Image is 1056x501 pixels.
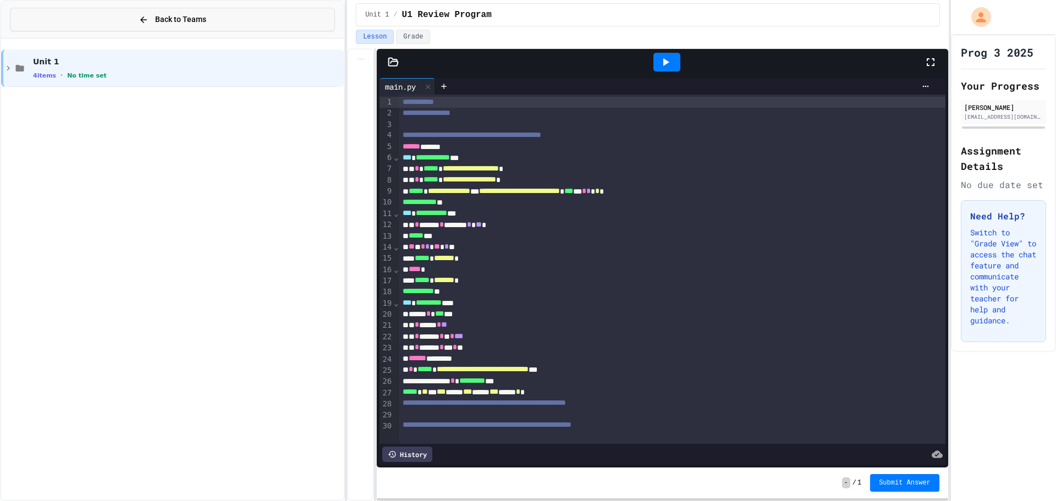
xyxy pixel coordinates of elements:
[380,298,393,309] div: 19
[155,14,206,25] span: Back to Teams
[380,309,393,320] div: 20
[380,242,393,253] div: 14
[380,175,393,186] div: 8
[380,343,393,354] div: 23
[964,113,1043,121] div: [EMAIL_ADDRESS][DOMAIN_NAME]
[960,4,994,30] div: My Account
[380,265,393,276] div: 16
[380,332,393,343] div: 22
[393,10,397,19] span: /
[67,72,107,79] span: No time set
[393,299,399,307] span: Fold line
[393,209,399,218] span: Fold line
[842,477,850,488] span: -
[365,10,389,19] span: Unit 1
[380,388,393,399] div: 27
[380,163,393,174] div: 7
[61,71,63,80] span: •
[853,478,856,487] span: /
[380,108,393,119] div: 2
[356,30,394,44] button: Lesson
[380,365,393,376] div: 25
[879,478,931,487] span: Submit Answer
[380,119,393,130] div: 3
[961,45,1033,60] h1: Prog 3 2025
[857,478,861,487] span: 1
[380,97,393,108] div: 1
[380,219,393,230] div: 12
[380,197,393,208] div: 10
[964,102,1043,112] div: [PERSON_NAME]
[380,421,393,432] div: 30
[33,72,56,79] span: 4 items
[393,265,399,274] span: Fold line
[380,410,393,421] div: 29
[380,81,421,92] div: main.py
[393,243,399,251] span: Fold line
[380,253,393,264] div: 15
[380,78,435,95] div: main.py
[380,208,393,219] div: 11
[382,447,432,462] div: History
[380,354,393,365] div: 24
[402,8,492,21] span: U1 Review Program
[380,130,393,141] div: 4
[393,153,399,162] span: Fold line
[380,231,393,242] div: 13
[396,30,430,44] button: Grade
[870,474,939,492] button: Submit Answer
[10,8,335,31] button: Back to Teams
[380,152,393,163] div: 6
[970,227,1037,326] p: Switch to "Grade View" to access the chat feature and communicate with your teacher for help and ...
[380,320,393,331] div: 21
[961,143,1046,174] h2: Assignment Details
[961,78,1046,93] h2: Your Progress
[380,141,393,152] div: 5
[380,399,393,410] div: 28
[970,210,1037,223] h3: Need Help?
[380,276,393,287] div: 17
[33,57,342,67] span: Unit 1
[380,186,393,197] div: 9
[961,178,1046,191] div: No due date set
[380,376,393,387] div: 26
[380,287,393,298] div: 18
